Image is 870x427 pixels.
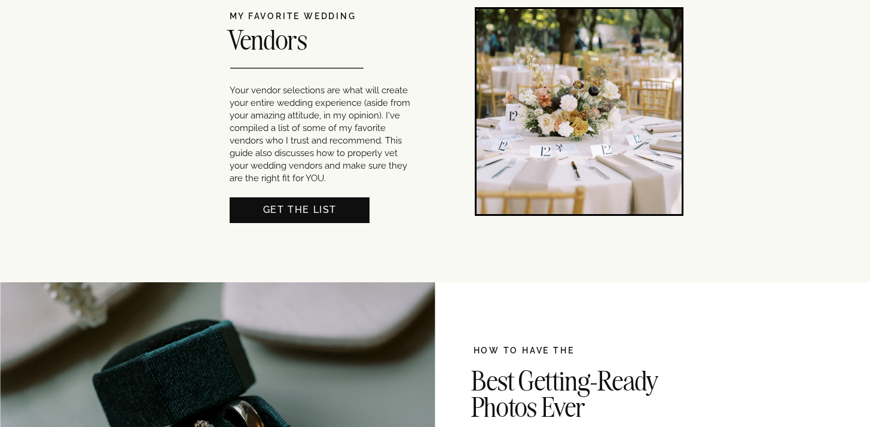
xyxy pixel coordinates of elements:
a: Get THE LIST [230,203,370,215]
p: Your vendor selections are what will create your entire wedding experience (aside from your amazi... [230,84,411,176]
h2: HOW TO HAVE THE [474,346,704,357]
h2: Vendors [227,26,382,59]
h2: Best Getting-Ready Photos Ever [471,367,674,399]
h2: MY FAVORITE WEDDING [230,12,392,23]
